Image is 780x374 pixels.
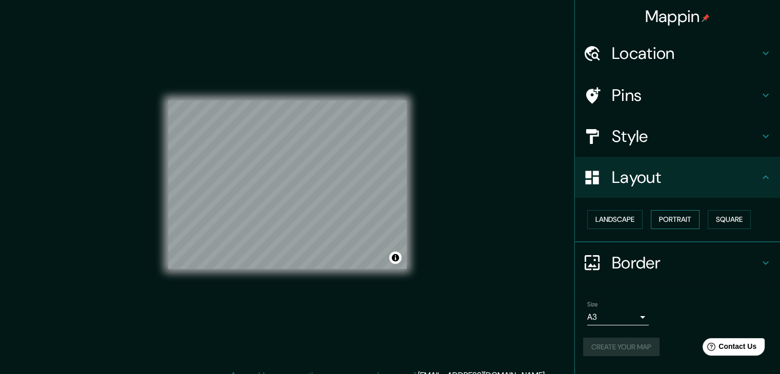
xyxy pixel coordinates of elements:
[702,14,710,22] img: pin-icon.png
[587,210,643,229] button: Landscape
[575,75,780,116] div: Pins
[575,33,780,74] div: Location
[168,100,407,269] canvas: Map
[389,252,402,264] button: Toggle attribution
[651,210,699,229] button: Portrait
[708,210,751,229] button: Square
[612,126,759,147] h4: Style
[612,43,759,64] h4: Location
[612,85,759,106] h4: Pins
[689,334,769,363] iframe: Help widget launcher
[575,242,780,283] div: Border
[612,167,759,188] h4: Layout
[587,300,598,308] label: Size
[575,157,780,198] div: Layout
[645,6,710,27] h4: Mappin
[587,309,649,325] div: A3
[575,116,780,157] div: Style
[612,253,759,273] h4: Border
